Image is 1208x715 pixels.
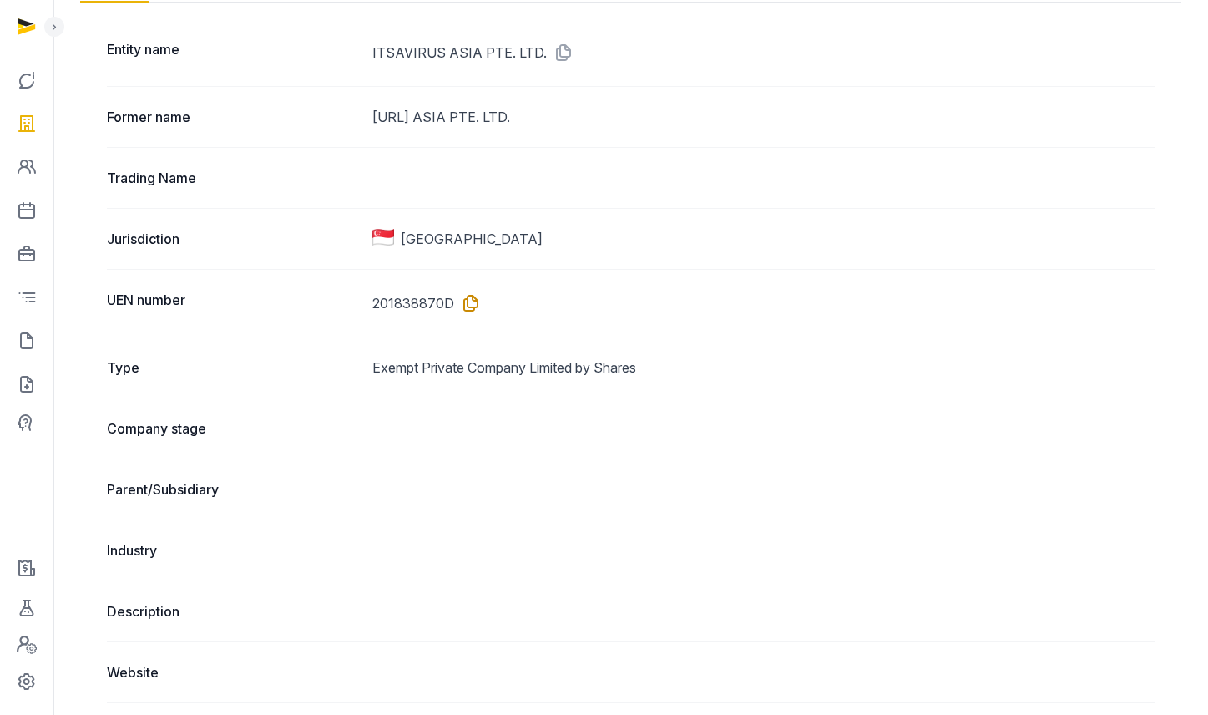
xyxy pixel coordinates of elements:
dt: Company stage [107,418,359,439]
dt: Entity name [107,39,359,66]
dd: ITSAVIRUS ASIA PTE. LTD. [372,39,1155,66]
dt: Type [107,357,359,378]
dd: 201838870D [372,290,1155,317]
span: [GEOGRAPHIC_DATA] [401,229,543,249]
dt: Industry [107,540,359,560]
dt: Jurisdiction [107,229,359,249]
dt: UEN number [107,290,359,317]
dt: Trading Name [107,168,359,188]
dt: Description [107,601,359,621]
dd: Exempt Private Company Limited by Shares [372,357,1155,378]
dt: Website [107,662,359,682]
dt: Former name [107,107,359,127]
dd: [URL] ASIA PTE. LTD. [372,107,1155,127]
dt: Parent/Subsidiary [107,479,359,499]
